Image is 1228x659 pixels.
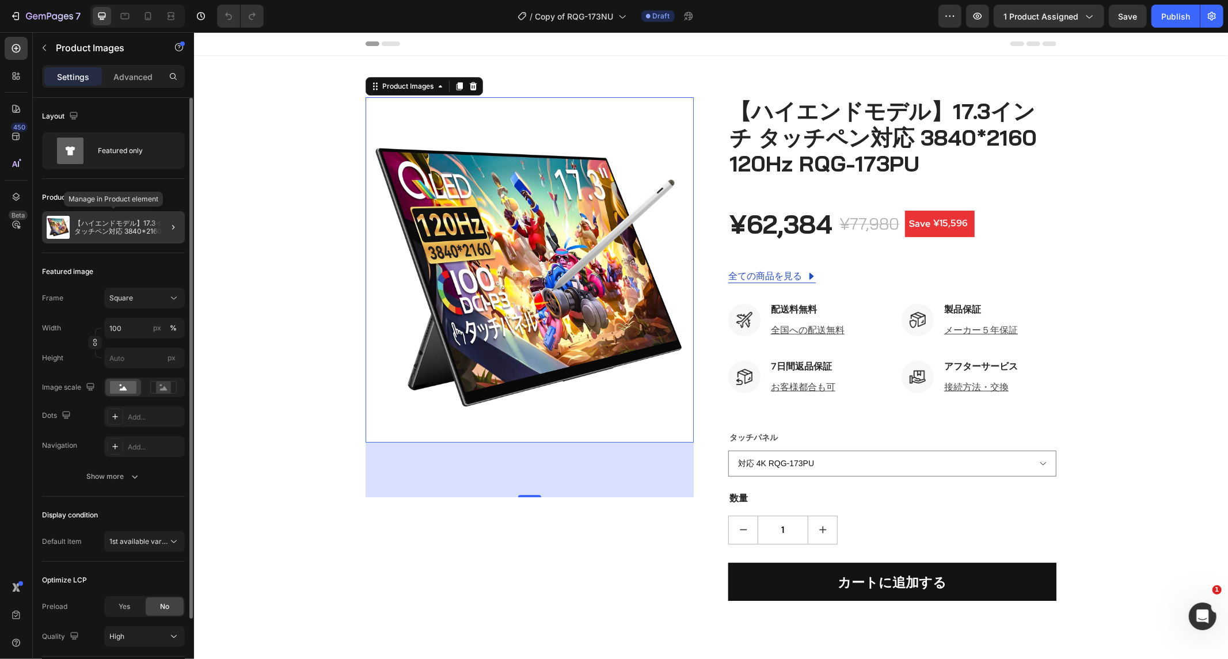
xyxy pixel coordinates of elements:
[98,138,168,164] div: Featured only
[994,5,1104,28] button: 1 product assigned
[128,412,182,422] div: Add...
[217,5,264,28] div: Undo/Redo
[42,109,81,124] div: Layout
[42,353,63,363] label: Height
[42,466,185,487] button: Show more
[113,71,153,83] p: Advanced
[109,293,133,303] span: Square
[644,536,753,563] div: カートに追加する
[577,349,641,361] a: お客様都合も可
[42,323,61,333] label: Width
[535,484,564,512] button: decrement
[577,327,641,341] p: 7日間返品保証
[42,380,97,395] div: Image scale
[564,484,614,512] input: quantity
[1003,10,1078,22] span: 1 product assigned
[708,272,740,304] img: Alt Image
[194,32,1228,659] iframe: Design area
[104,348,185,368] input: px
[75,9,81,23] p: 7
[150,321,164,335] button: %
[42,266,93,277] div: Featured image
[109,632,124,641] span: High
[1151,5,1200,28] button: Publish
[9,211,28,220] div: Beta
[534,531,862,569] button: カートに追加する
[644,178,706,205] div: ¥77,980
[534,237,608,251] div: 全ての商品を見る
[750,327,824,341] p: アフターサービス
[534,397,585,414] legend: タッチパネル
[104,288,185,308] button: Square
[42,192,92,203] div: Product source
[42,575,87,585] div: Optimize LCP
[160,601,169,612] span: No
[168,353,176,362] span: px
[42,629,81,645] div: Quality
[713,183,738,200] div: Save
[104,531,185,552] button: 1st available variant
[577,292,651,304] a: 全国への配送無料
[104,626,185,647] button: High
[534,272,567,304] img: Alt Image
[738,183,775,199] div: ¥15,596
[153,323,161,333] div: px
[1109,5,1147,28] button: Save
[577,271,651,284] p: 配送料無料
[42,601,67,612] div: Preload
[109,537,174,546] span: 1st available variant
[530,10,533,22] span: /
[42,293,63,303] label: Frame
[1212,585,1222,595] span: 1
[708,329,740,361] img: Alt Image
[87,471,140,482] div: Show more
[1189,603,1216,630] iframe: Intercom live chat
[750,292,824,304] a: メーカー５年保証
[653,11,670,21] span: Draft
[104,318,185,338] input: px%
[42,440,77,451] div: Navigation
[42,536,82,547] div: Default item
[750,271,824,284] p: 製品保証
[47,216,70,239] img: product feature img
[170,323,177,333] div: %
[1119,12,1138,21] span: Save
[534,329,567,361] img: Alt Image
[56,41,154,55] p: Product Images
[614,484,643,512] button: increment
[534,65,862,146] h2: 【ハイエンドモデル】17.3インチ タッチペン対応 3840*2160 120Hz RQG-173PU
[534,237,622,251] a: 全ての商品を見る
[535,459,861,473] p: 数量
[5,5,86,28] button: 7
[128,442,182,452] div: Add...
[57,71,89,83] p: Settings
[119,601,130,612] span: Yes
[42,408,73,424] div: Dots
[42,510,98,520] div: Display condition
[534,175,640,208] div: ¥62,384
[166,321,180,335] button: px
[750,349,815,361] a: 接続方法・交換
[1161,10,1190,22] div: Publish
[535,10,614,22] span: Copy of RQG-173NU
[11,123,28,132] div: 450
[74,219,180,235] p: 【ハイエンドモデル】17.3インチ タッチペン対応 3840*2160 120Hz RQG-173PU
